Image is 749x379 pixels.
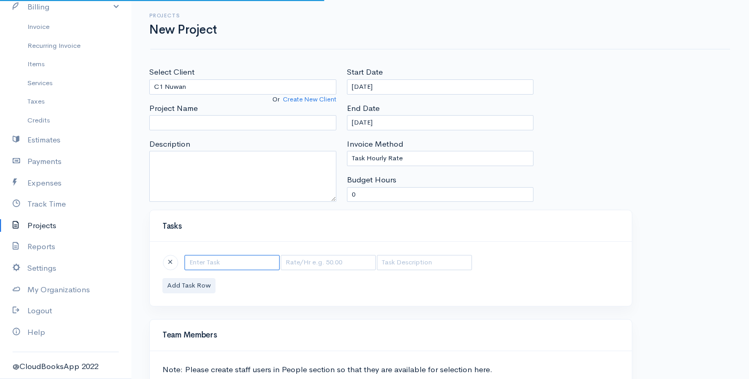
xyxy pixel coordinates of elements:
[149,23,217,36] h1: New Project
[347,66,383,78] label: Start Date
[162,364,619,376] p: Note: Please create staff users in People section so that they are available for selection here.
[13,361,119,373] div: @CloudBooksApp 2022
[149,138,190,150] label: Description
[281,255,376,270] input: Rate/Hr e.g. 50.00
[184,255,280,270] input: Enter Task
[149,13,217,18] h6: Projects
[272,95,280,104] span: Or
[377,255,472,270] input: Task Description
[149,66,194,78] label: Select Client
[149,103,198,115] label: Project Name
[347,138,403,150] label: Invoice Method
[162,331,619,340] h4: Team Members
[162,278,216,293] button: Add Task Row
[162,222,619,231] h4: Tasks
[347,103,379,115] label: End Date
[283,95,336,104] a: Create New Client
[347,174,396,186] label: Budget Hours
[347,187,534,202] input: 50:00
